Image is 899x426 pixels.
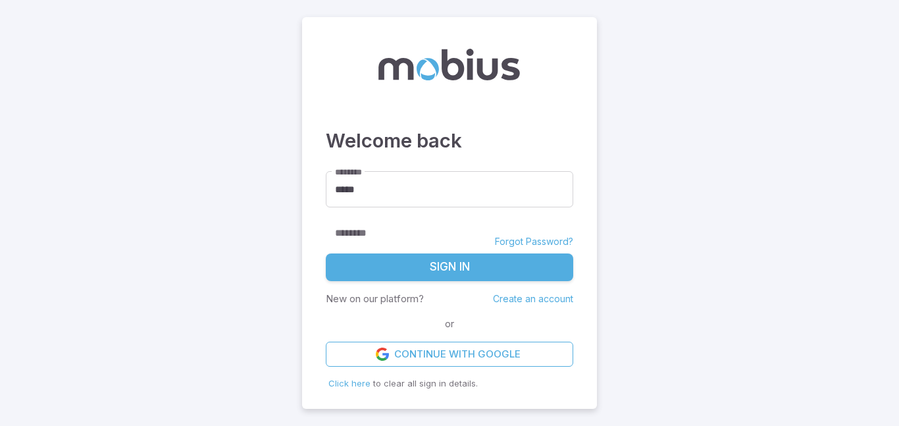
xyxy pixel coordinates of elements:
button: Sign In [326,253,573,281]
p: New on our platform? [326,292,424,306]
p: to clear all sign in details. [328,377,571,390]
a: Continue with Google [326,342,573,367]
span: Click here [328,378,371,388]
a: Forgot Password? [495,235,573,248]
span: or [442,317,457,331]
h3: Welcome back [326,126,573,155]
a: Create an account [493,293,573,304]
